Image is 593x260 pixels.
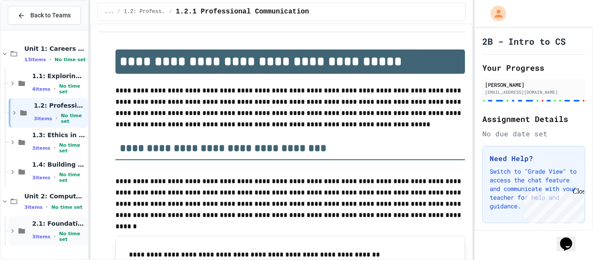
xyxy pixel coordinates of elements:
[485,81,583,89] div: [PERSON_NAME]
[34,102,86,109] span: 1.2: Professional Communication
[24,45,86,53] span: Unit 1: Careers & Professionalism
[105,8,114,15] span: ...
[32,145,50,151] span: 3 items
[490,167,578,211] p: Switch to "Grade View" to access the chat feature and communicate with your teacher for help and ...
[46,204,48,211] span: •
[24,192,86,200] span: Unit 2: Computational Thinking & Problem-Solving
[24,204,43,210] span: 3 items
[49,56,51,63] span: •
[61,113,86,124] span: No time set
[32,72,86,80] span: 1.1: Exploring CS Careers
[32,131,86,139] span: 1.3: Ethics in Computing
[54,145,56,151] span: •
[482,35,566,47] h1: 2B - Intro to CS
[32,234,50,240] span: 3 items
[32,175,50,181] span: 3 items
[51,204,82,210] span: No time set
[59,83,86,95] span: No time set
[32,161,86,168] span: 1.4: Building an Online Presence
[482,62,585,74] h2: Your Progress
[24,57,46,63] span: 13 items
[490,153,578,164] h3: Need Help?
[521,188,584,224] iframe: chat widget
[59,172,86,183] span: No time set
[34,116,52,122] span: 3 items
[32,86,50,92] span: 4 items
[3,3,60,55] div: Chat with us now!Close
[30,11,71,20] span: Back to Teams
[55,57,86,63] span: No time set
[32,220,86,227] span: 2.1: Foundations of Computational Thinking
[54,174,56,181] span: •
[59,231,86,242] span: No time set
[485,89,583,95] div: [EMAIL_ADDRESS][DOMAIN_NAME]
[481,3,508,23] div: My Account
[54,233,56,240] span: •
[59,142,86,154] span: No time set
[8,6,81,25] button: Back to Teams
[557,225,584,251] iframe: chat widget
[56,115,57,122] span: •
[169,8,172,15] span: /
[124,8,166,15] span: 1.2: Professional Communication
[482,128,585,139] div: No due date set
[482,113,585,125] h2: Assignment Details
[54,86,56,92] span: •
[117,8,120,15] span: /
[176,7,309,17] span: 1.2.1 Professional Communication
